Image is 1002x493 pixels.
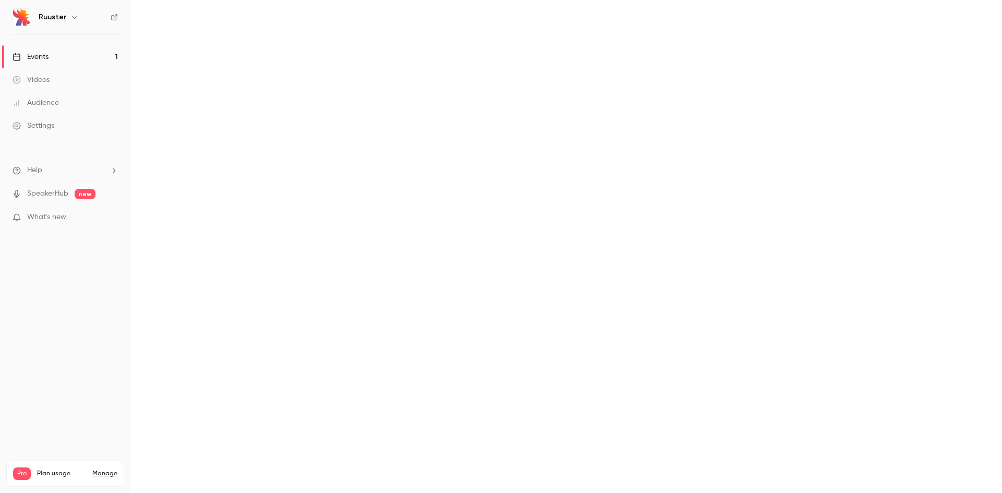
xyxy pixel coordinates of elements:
[13,467,31,480] span: Pro
[13,121,54,131] div: Settings
[27,188,68,199] a: SpeakerHub
[37,470,86,478] span: Plan usage
[27,165,42,176] span: Help
[13,165,118,176] li: help-dropdown-opener
[13,9,30,26] img: Ruuster
[75,189,96,199] span: new
[105,213,118,222] iframe: Noticeable Trigger
[92,470,117,478] a: Manage
[13,52,49,62] div: Events
[13,98,59,108] div: Audience
[27,212,66,223] span: What's new
[13,75,50,85] div: Videos
[39,12,66,22] h6: Ruuster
